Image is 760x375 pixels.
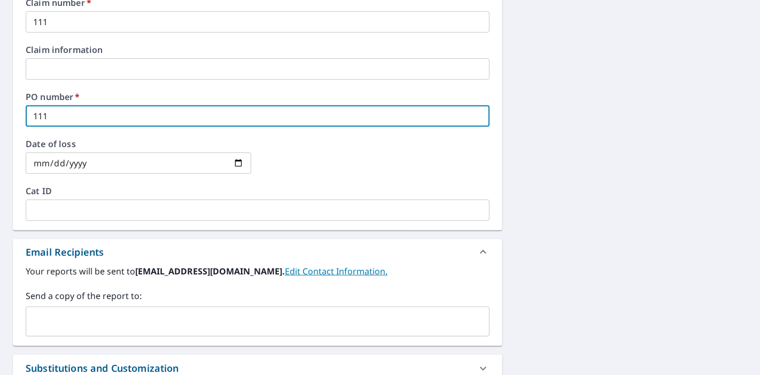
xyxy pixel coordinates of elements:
[26,245,104,259] div: Email Recipients
[26,140,251,148] label: Date of loss
[26,289,490,302] label: Send a copy of the report to:
[26,265,490,278] label: Your reports will be sent to
[26,45,490,54] label: Claim information
[13,239,502,265] div: Email Recipients
[285,265,387,277] a: EditContactInfo
[135,265,285,277] b: [EMAIL_ADDRESS][DOMAIN_NAME].
[26,187,490,195] label: Cat ID
[26,93,490,101] label: PO number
